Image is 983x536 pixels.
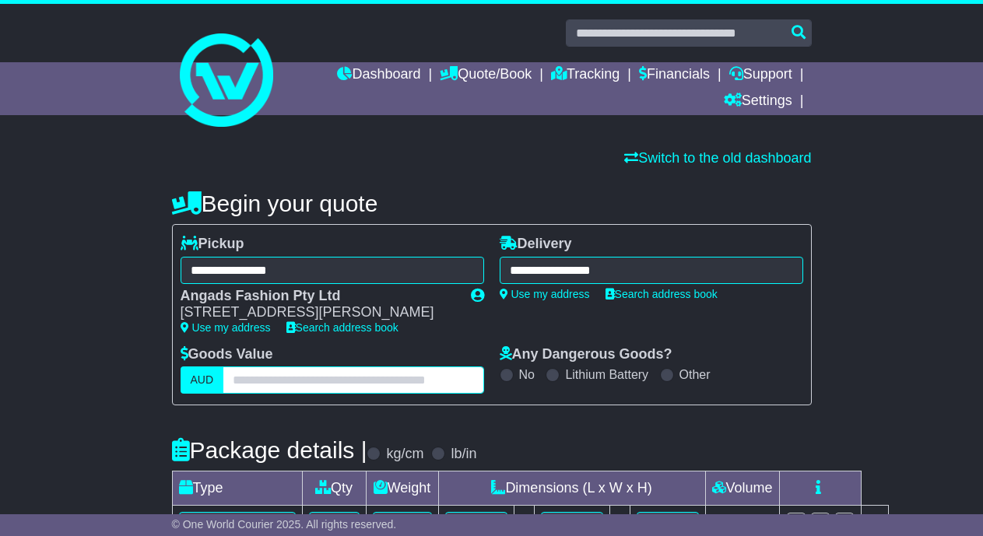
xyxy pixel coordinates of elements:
[500,236,572,253] label: Delivery
[500,288,590,300] a: Use my address
[729,62,792,89] a: Support
[366,471,438,506] td: Weight
[181,236,244,253] label: Pickup
[438,471,705,506] td: Dimensions (L x W x H)
[337,62,420,89] a: Dashboard
[181,304,455,321] div: [STREET_ADDRESS][PERSON_NAME]
[172,518,397,531] span: © One World Courier 2025. All rights reserved.
[181,288,455,305] div: Angads Fashion Pty Ltd
[679,367,711,382] label: Other
[302,471,366,506] td: Qty
[705,471,779,506] td: Volume
[181,321,271,334] a: Use my address
[519,367,535,382] label: No
[565,367,648,382] label: Lithium Battery
[440,62,532,89] a: Quote/Book
[624,150,811,166] a: Switch to the old dashboard
[724,89,792,115] a: Settings
[172,471,302,506] td: Type
[181,366,224,394] label: AUD
[606,288,718,300] a: Search address book
[551,62,620,89] a: Tracking
[181,346,273,363] label: Goods Value
[451,446,476,463] label: lb/in
[386,446,423,463] label: kg/cm
[639,62,710,89] a: Financials
[172,191,812,216] h4: Begin your quote
[286,321,398,334] a: Search address book
[172,437,367,463] h4: Package details |
[500,346,672,363] label: Any Dangerous Goods?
